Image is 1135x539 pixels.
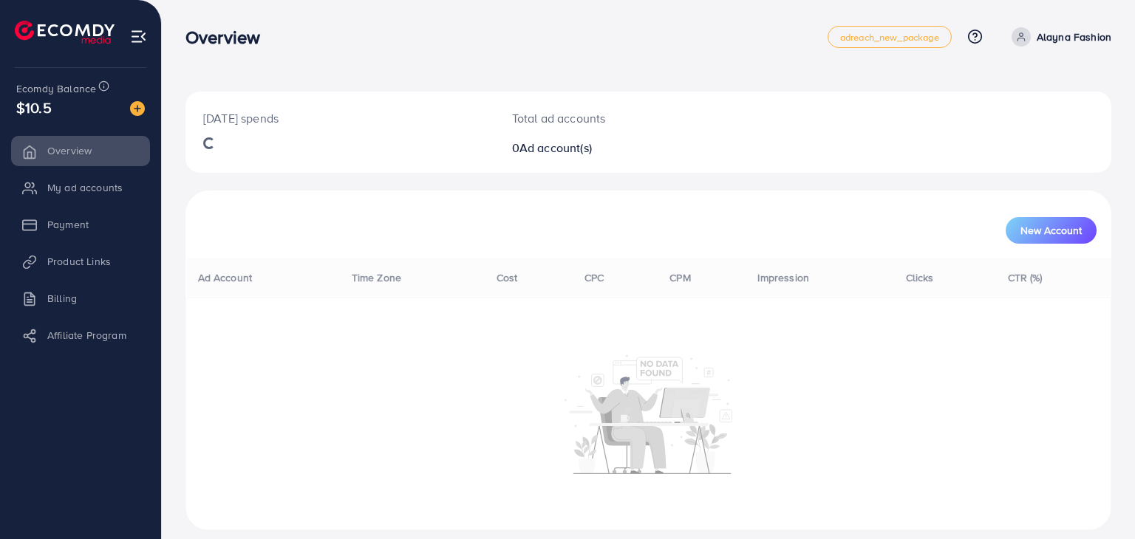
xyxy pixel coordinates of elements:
[512,109,708,127] p: Total ad accounts
[1006,217,1097,244] button: New Account
[1037,28,1111,46] p: Alayna Fashion
[130,101,145,116] img: image
[519,140,592,156] span: Ad account(s)
[828,26,952,48] a: adreach_new_package
[15,21,115,44] img: logo
[185,27,272,48] h3: Overview
[16,97,52,118] span: $10.5
[203,109,477,127] p: [DATE] spends
[16,81,96,96] span: Ecomdy Balance
[1006,27,1111,47] a: Alayna Fashion
[512,141,708,155] h2: 0
[130,28,147,45] img: menu
[1020,225,1082,236] span: New Account
[840,32,939,42] span: adreach_new_package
